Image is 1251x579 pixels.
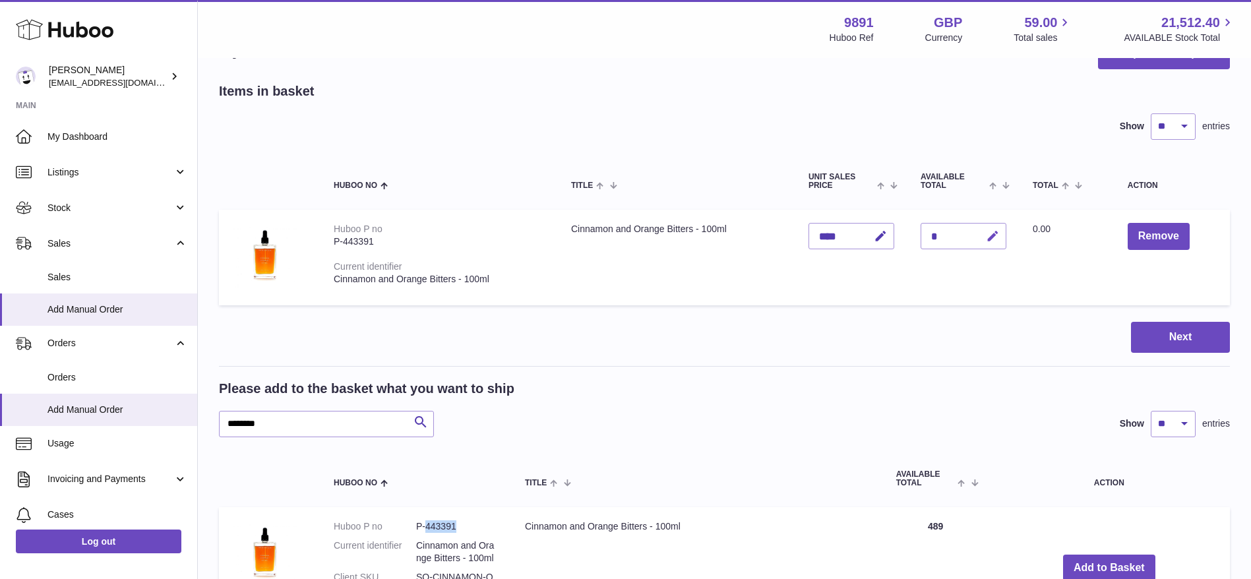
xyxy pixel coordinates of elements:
span: Listings [47,166,173,179]
div: Huboo P no [334,224,382,234]
th: Action [989,457,1230,501]
span: Sales [47,237,173,250]
img: Cinnamon and Orange Bitters - 100ml [232,223,298,289]
span: Invoicing and Payments [47,473,173,485]
img: internalAdmin-9891@internal.huboo.com [16,67,36,86]
span: Add Manual Order [47,303,187,316]
span: Stock [47,202,173,214]
div: Cinnamon and Orange Bitters - 100ml [334,273,545,286]
span: Orders [47,371,187,384]
span: 21,512.40 [1161,14,1220,32]
span: AVAILABLE Total [896,470,955,487]
label: Show [1120,120,1144,133]
span: Title [525,479,547,487]
div: Action [1128,181,1217,190]
span: Usage [47,437,187,450]
span: AVAILABLE Total [921,173,986,190]
div: P-443391 [334,235,545,248]
td: Cinnamon and Orange Bitters - 100ml [558,210,795,305]
dd: Cinnamon and Orange Bitters - 100ml [416,539,499,564]
span: entries [1202,417,1230,430]
dt: Huboo P no [334,520,416,533]
div: Current identifier [334,261,402,272]
a: 59.00 Total sales [1014,14,1072,44]
span: entries [1202,120,1230,133]
span: Cases [47,508,187,521]
span: Total [1033,181,1058,190]
span: Total sales [1014,32,1072,44]
span: Title [571,181,593,190]
span: AVAILABLE Stock Total [1124,32,1235,44]
strong: 9891 [844,14,874,32]
span: Unit Sales Price [809,173,874,190]
dd: P-443391 [416,520,499,533]
span: Huboo no [334,181,377,190]
div: Currency [925,32,963,44]
span: [EMAIL_ADDRESS][DOMAIN_NAME] [49,77,194,88]
h2: Items in basket [219,82,315,100]
strong: GBP [934,14,962,32]
span: Huboo no [334,479,377,487]
span: Sales [47,271,187,284]
span: Orders [47,337,173,350]
div: [PERSON_NAME] [49,64,168,89]
h2: Please add to the basket what you want to ship [219,380,514,398]
span: Add Manual Order [47,404,187,416]
span: 59.00 [1024,14,1057,32]
a: 21,512.40 AVAILABLE Stock Total [1124,14,1235,44]
span: 0.00 [1033,224,1051,234]
dt: Current identifier [334,539,416,564]
span: My Dashboard [47,131,187,143]
label: Show [1120,417,1144,430]
div: Huboo Ref [830,32,874,44]
a: Log out [16,530,181,553]
button: Remove [1128,223,1190,250]
button: Next [1131,322,1230,353]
